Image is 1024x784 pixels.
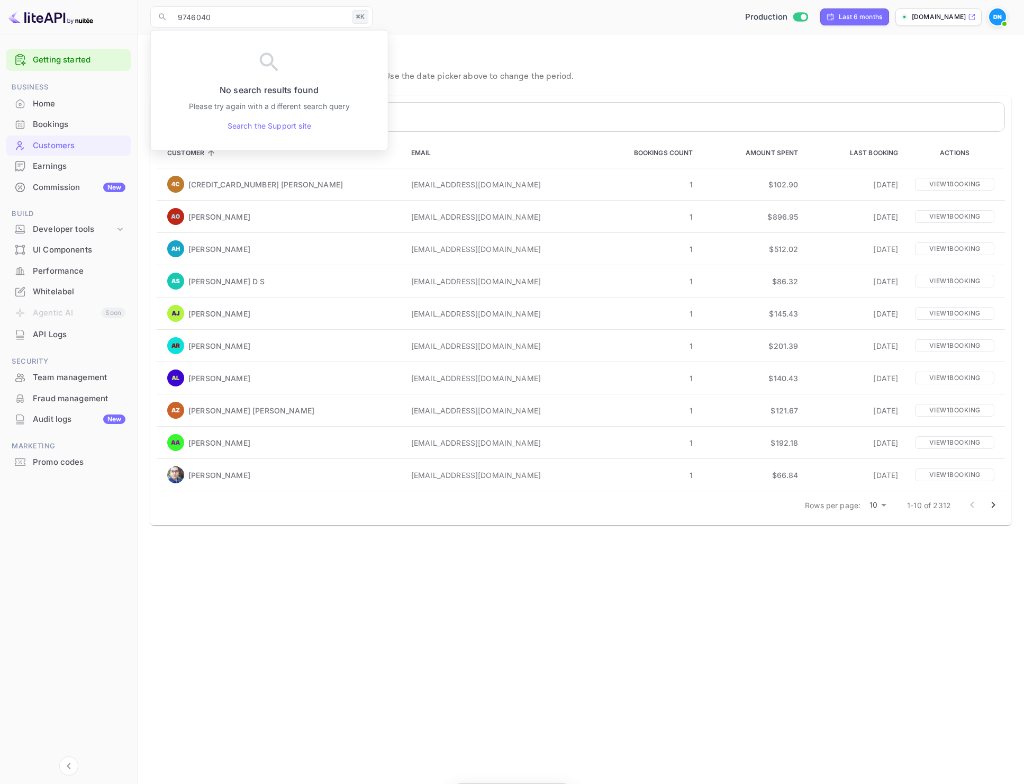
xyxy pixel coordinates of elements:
[33,244,125,256] div: UI Components
[411,437,579,448] p: [EMAIL_ADDRESS][DOMAIN_NAME]
[6,94,131,114] div: Home
[188,470,250,481] p: [PERSON_NAME]
[33,98,125,110] div: Home
[411,405,579,416] p: [EMAIL_ADDRESS][DOMAIN_NAME]
[33,372,125,384] div: Team management
[915,178,994,191] p: View 1 booking
[815,373,898,384] p: [DATE]
[710,470,798,481] p: $66.84
[167,176,184,193] img: 4000223239346141 Cole
[6,208,131,220] span: Build
[188,276,265,287] p: [PERSON_NAME] D S
[6,389,131,409] div: Fraud management
[6,177,131,197] a: CommissionNew
[6,156,131,176] a: Earnings
[805,500,860,511] p: Rows per page:
[33,119,125,131] div: Bookings
[228,120,311,131] a: Search the Support site
[6,356,131,367] span: Security
[596,244,693,255] p: 1
[620,147,693,159] span: Bookings Count
[167,434,184,451] img: Ahmed Alruwaili
[8,8,93,25] img: LiteAPI logo
[710,373,798,384] p: $140.43
[167,370,184,386] img: Adrian Lim
[815,276,898,287] p: [DATE]
[33,456,125,468] div: Promo codes
[6,325,131,345] div: API Logs
[167,273,184,290] img: Abishek D S
[6,452,131,473] div: Promo codes
[915,275,994,287] p: View 1 booking
[188,308,250,319] p: [PERSON_NAME]
[411,340,579,352] p: [EMAIL_ADDRESS][DOMAIN_NAME]
[352,10,368,24] div: ⌘K
[6,261,131,281] a: Performance
[815,437,898,448] p: [DATE]
[188,373,250,384] p: [PERSON_NAME]
[710,308,798,319] p: $145.43
[181,102,1005,132] input: Search customers by name or email...
[915,436,994,449] p: View 1 booking
[915,242,994,255] p: View 1 booking
[741,11,812,23] div: Switch to Sandbox mode
[33,223,115,236] div: Developer tools
[188,211,250,222] p: [PERSON_NAME]
[6,282,131,302] div: Whitelabel
[6,261,131,282] div: Performance
[6,114,131,134] a: Bookings
[915,307,994,320] p: View 1 booking
[411,211,579,222] p: [EMAIL_ADDRESS][DOMAIN_NAME]
[6,82,131,93] span: Business
[411,276,579,287] p: [EMAIL_ADDRESS][DOMAIN_NAME]
[167,466,184,483] img: Ahmed Elngar
[815,308,898,319] p: [DATE]
[915,210,994,223] p: View 1 booking
[836,147,899,159] span: Last Booking
[103,183,125,192] div: New
[167,337,184,354] img: Adnan Rajeh
[710,437,798,448] p: $192.18
[6,156,131,177] div: Earnings
[912,12,966,22] p: [DOMAIN_NAME]
[865,498,890,513] div: 10
[710,276,798,287] p: $86.32
[188,340,250,352] p: [PERSON_NAME]
[150,47,1011,68] p: Customers
[6,114,131,135] div: Bookings
[167,147,218,159] span: Customer
[167,208,184,225] img: Abidemi Omopariola
[596,373,693,384] p: 1
[103,414,125,424] div: New
[6,94,131,113] a: Home
[710,340,798,352] p: $201.39
[710,211,798,222] p: $896.95
[596,405,693,416] p: 1
[710,405,798,416] p: $121.67
[167,402,184,419] img: Ahmad Nazilrulmubin Bin Zakaria
[596,470,693,481] p: 1
[33,413,125,426] div: Audit logs
[6,282,131,301] a: Whitelabel
[188,179,343,190] p: [CREDIT_CARD_NUMBER] [PERSON_NAME]
[189,101,350,112] p: Please try again with a different search query
[596,179,693,190] p: 1
[983,494,1004,516] button: Go to next page
[59,756,78,776] button: Collapse navigation
[188,405,314,416] p: [PERSON_NAME] [PERSON_NAME]
[815,405,898,416] p: [DATE]
[815,244,898,255] p: [DATE]
[411,244,579,255] p: [EMAIL_ADDRESS][DOMAIN_NAME]
[596,211,693,222] p: 1
[220,84,319,96] p: No search results found
[33,286,125,298] div: Whitelabel
[6,409,131,429] a: Audit logsNew
[596,308,693,319] p: 1
[171,6,348,28] input: Search (e.g. bookings, documentation)
[33,265,125,277] div: Performance
[33,54,125,66] a: Getting started
[188,244,250,255] p: [PERSON_NAME]
[907,138,1005,168] th: Actions
[33,182,125,194] div: Commission
[6,367,131,388] div: Team management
